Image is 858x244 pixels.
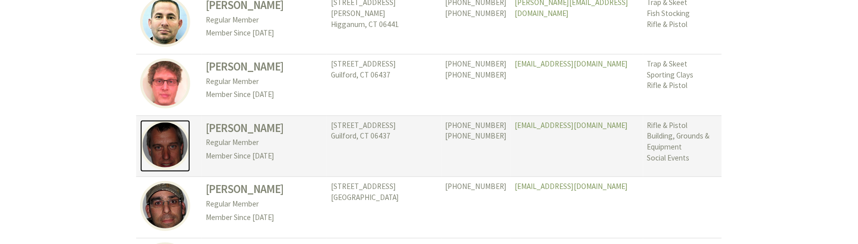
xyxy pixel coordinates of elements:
h3: [PERSON_NAME] [206,181,323,197]
a: [EMAIL_ADDRESS][DOMAIN_NAME] [515,120,628,130]
td: Rifle & Pistol Building, Grounds & Equipment Social Events [643,115,722,177]
td: [PHONE_NUMBER] [PHONE_NUMBER] [442,115,511,177]
p: Member Since [DATE] [206,26,323,40]
td: [STREET_ADDRESS] [GEOGRAPHIC_DATA] [327,177,442,238]
td: [PHONE_NUMBER] [PHONE_NUMBER] [442,54,511,115]
img: Robert Schaffer [140,58,190,108]
p: Regular Member [206,197,323,211]
td: [PHONE_NUMBER] [442,177,511,238]
td: [STREET_ADDRESS] Guilford, CT 06437 [327,54,442,115]
p: Regular Member [206,75,323,88]
img: Tom Scharf [140,120,190,170]
p: Regular Member [206,13,323,27]
p: Member Since [DATE] [206,149,323,163]
p: Regular Member [206,136,323,149]
a: [EMAIL_ADDRESS][DOMAIN_NAME] [515,59,628,68]
h3: [PERSON_NAME] [206,58,323,75]
p: Member Since [DATE] [206,88,323,101]
p: Member Since [DATE] [206,211,323,224]
h3: [PERSON_NAME] [206,120,323,136]
td: Trap & Skeet Sporting Clays Rifle & Pistol [643,54,722,115]
img: Gennaro Schiano [140,181,190,231]
td: [STREET_ADDRESS] Guilford, CT 06437 [327,115,442,177]
a: [EMAIL_ADDRESS][DOMAIN_NAME] [515,181,628,191]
